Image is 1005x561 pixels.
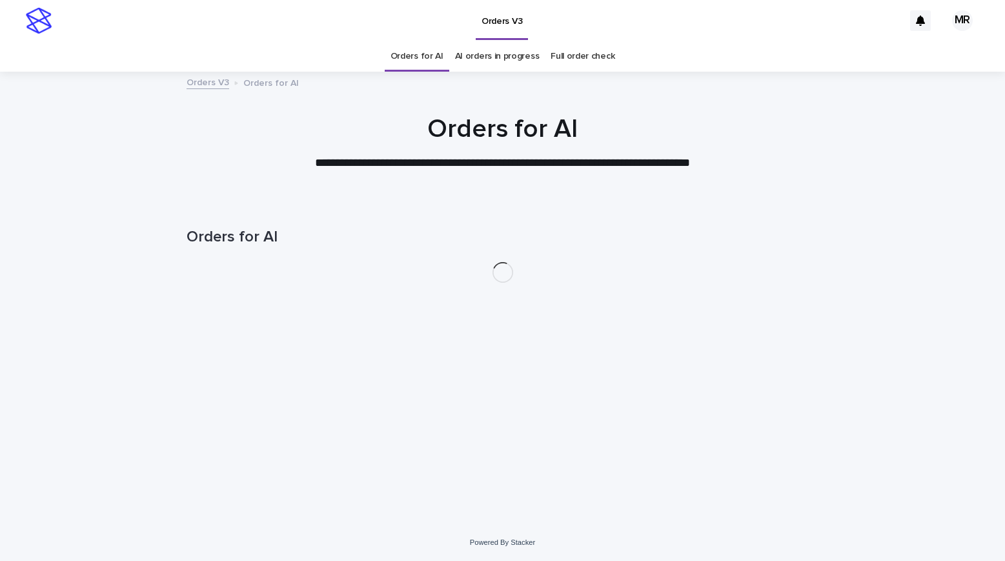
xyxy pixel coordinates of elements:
[26,8,52,34] img: stacker-logo-s-only.png
[391,41,443,72] a: Orders for AI
[187,114,819,145] h1: Orders for AI
[455,41,540,72] a: AI orders in progress
[551,41,614,72] a: Full order check
[952,10,973,31] div: MR
[243,75,299,89] p: Orders for AI
[470,538,535,546] a: Powered By Stacker
[187,74,229,89] a: Orders V3
[187,228,819,247] h1: Orders for AI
